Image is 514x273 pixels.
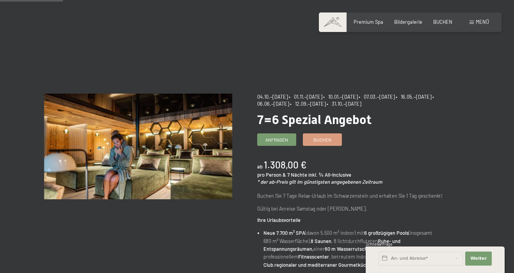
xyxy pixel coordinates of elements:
span: 04.10.–[DATE] [257,94,288,100]
strong: 6 großzügigen Pools [364,230,409,236]
b: 1.308,00 € [264,159,306,170]
a: Buchen [303,134,341,145]
button: Weiter [465,252,492,266]
span: Buchen [313,136,331,143]
span: 7 Nächte [287,172,307,178]
span: pro Person & [257,172,286,178]
a: Anfragen [258,134,296,145]
strong: Ruhe- und Entspannungsräumen, [263,238,400,252]
span: • 12.09.–[DATE] [290,101,326,107]
span: ab [257,163,263,170]
a: Premium Spa [354,19,383,25]
span: inkl. ¾ All-Inclusive [308,172,351,178]
span: • 16.05.–[DATE] [396,94,432,100]
strong: Fitnesscenter [298,253,329,260]
strong: Neue 7.700 m² SPA [263,230,305,236]
span: • 06.06.–[DATE] [257,94,436,107]
span: • 10.01.–[DATE] [323,94,358,100]
span: • 07.03.–[DATE] [359,94,395,100]
a: BUCHEN [433,19,452,25]
strong: 60 m Wasserrutsche [325,246,370,252]
strong: Kids Club [263,253,434,268]
span: • 01.11.–[DATE] [289,94,322,100]
a: Bildergalerie [394,19,422,25]
span: Schnellanfrage [366,242,393,246]
strong: 8 Saunen [311,238,331,244]
span: • 31.10.–[DATE] [327,101,361,107]
strong: regionaler und mediterraner Gourmetküche [274,262,372,268]
li: (davon 5.500 m² indoor) mit (insgesamt 680 m² Wasserfläche), , 8 lichtdurchfluteten einer , Beaut... [263,229,445,269]
span: Menü [476,19,489,25]
img: 7=6 Spezial Angebot [44,94,232,199]
em: * der ab-Preis gilt im günstigsten angegebenen Zeitraum [257,179,382,185]
p: Buchen Sie 7 Tage Relax-Urlaub im Schwarzenstein und erhalten Sie 1 Tag geschenkt! [257,192,445,200]
span: Anfragen [265,136,288,143]
strong: Ihre Urlaubsvorteile [257,217,301,223]
p: Gültig bei Anreise Samstag oder [PERSON_NAME]. [257,205,445,213]
span: Weiter [470,255,487,262]
span: 7=6 Spezial Angebot [257,112,372,127]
